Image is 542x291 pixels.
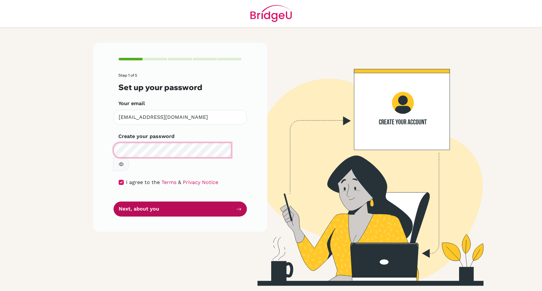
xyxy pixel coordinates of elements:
[119,73,137,78] span: Step 1 of 5
[114,110,247,125] input: Insert your email*
[119,133,175,140] label: Create your password
[119,100,145,107] label: Your email
[126,179,160,185] span: I agree to the
[162,179,177,185] a: Terms
[119,83,242,92] h3: Set up your password
[183,179,219,185] a: Privacy Notice
[114,202,247,217] button: Next, about you
[178,179,182,185] span: &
